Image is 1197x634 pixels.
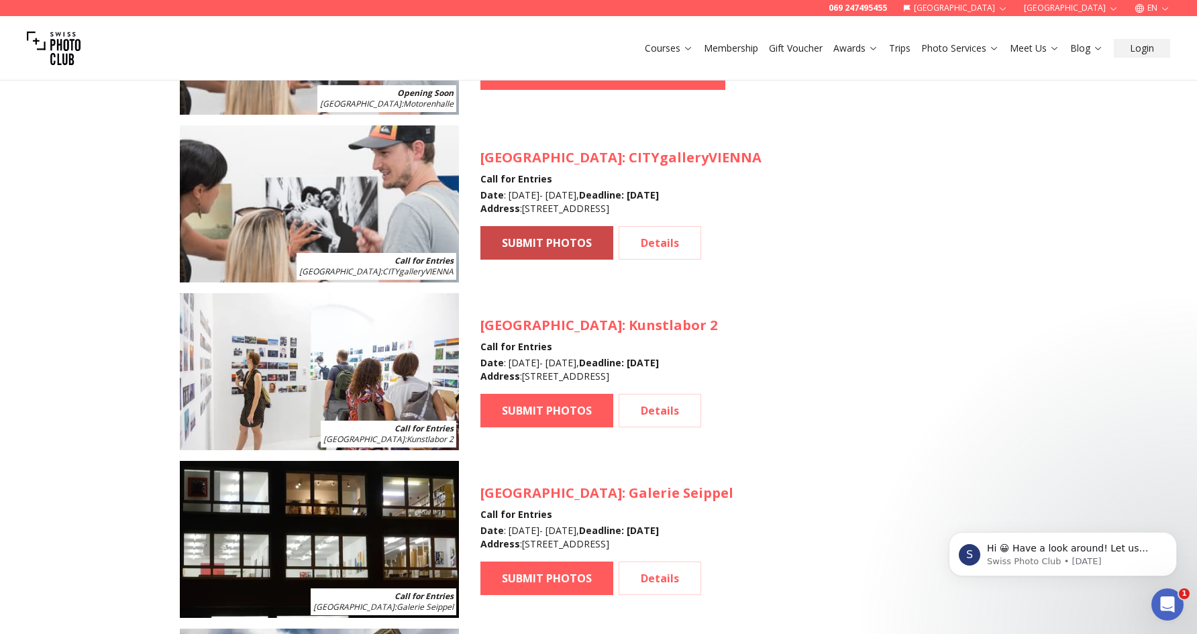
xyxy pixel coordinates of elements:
[579,189,659,201] b: Deadline : [DATE]
[480,148,762,167] h3: : CITYgalleryVIENNA
[480,316,717,335] h3: : Kunstlabor 2
[1151,588,1184,621] iframe: Intercom live chat
[480,508,733,521] h4: Call for Entries
[313,601,454,613] span: : Galerie Seippel
[180,293,459,450] img: SPC Photo Awards: MUNICH November 2025
[180,125,459,282] img: SPC Photo Awards VIENNA October 2025
[619,394,701,427] a: Details
[320,98,401,109] span: [GEOGRAPHIC_DATA]
[299,266,454,277] span: : CITYgalleryVIENNA
[480,524,733,551] div: : [DATE] - [DATE] , : [STREET_ADDRESS]
[320,98,454,109] span: : Motorenhalle
[323,433,454,445] span: : Kunstlabor 2
[829,3,887,13] a: 069 247495455
[764,39,828,58] button: Gift Voucher
[769,42,823,55] a: Gift Voucher
[579,524,659,537] b: Deadline : [DATE]
[480,189,504,201] b: Date
[395,590,454,602] b: Call for Entries
[480,172,762,186] h4: Call for Entries
[480,148,622,166] span: [GEOGRAPHIC_DATA]
[397,87,454,99] b: Opening Soon
[921,42,999,55] a: Photo Services
[828,39,884,58] button: Awards
[299,266,380,277] span: [GEOGRAPHIC_DATA]
[480,340,717,354] h4: Call for Entries
[480,524,504,537] b: Date
[480,484,733,503] h3: : Galerie Seippel
[704,42,758,55] a: Membership
[889,42,910,55] a: Trips
[395,255,454,266] b: Call for Entries
[698,39,764,58] button: Membership
[395,423,454,434] b: Call for Entries
[480,226,613,260] a: SUBMIT PHOTOS
[1004,39,1065,58] button: Meet Us
[1179,588,1190,599] span: 1
[480,394,613,427] a: SUBMIT PHOTOS
[480,484,622,502] span: [GEOGRAPHIC_DATA]
[619,562,701,595] a: Details
[323,433,405,445] span: [GEOGRAPHIC_DATA]
[480,316,622,334] span: [GEOGRAPHIC_DATA]
[1114,39,1170,58] button: Login
[480,356,717,383] div: : [DATE] - [DATE] , : [STREET_ADDRESS]
[1010,42,1059,55] a: Meet Us
[180,461,459,618] img: SPC Photo Awards COLOGNE November 2025
[480,537,520,550] b: Address
[313,601,395,613] span: [GEOGRAPHIC_DATA]
[480,370,520,382] b: Address
[480,562,613,595] a: SUBMIT PHOTOS
[619,226,701,260] a: Details
[639,39,698,58] button: Courses
[480,356,504,369] b: Date
[1070,42,1103,55] a: Blog
[833,42,878,55] a: Awards
[1065,39,1108,58] button: Blog
[480,202,520,215] b: Address
[884,39,916,58] button: Trips
[579,356,659,369] b: Deadline : [DATE]
[929,504,1197,598] iframe: Intercom notifications message
[480,189,762,215] div: : [DATE] - [DATE] , : [STREET_ADDRESS]
[645,42,693,55] a: Courses
[916,39,1004,58] button: Photo Services
[27,21,81,75] img: Swiss photo club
